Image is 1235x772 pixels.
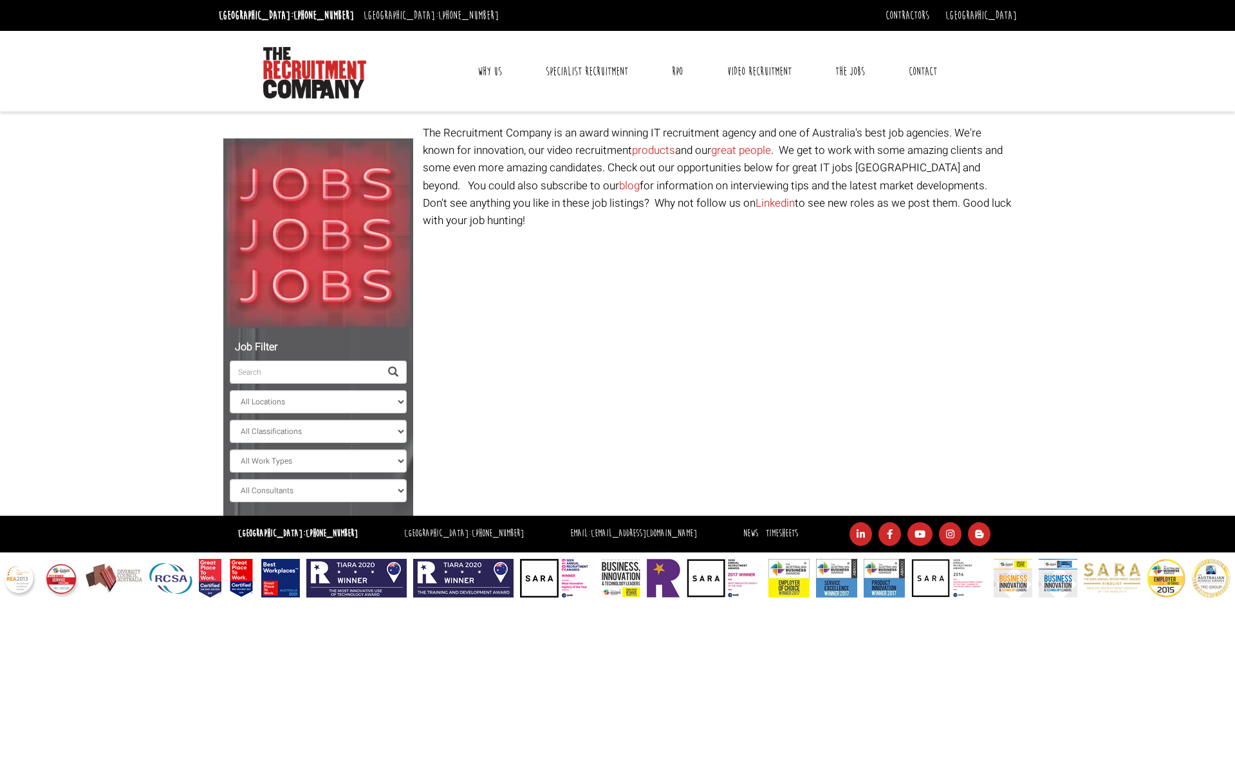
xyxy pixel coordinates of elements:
a: [PHONE_NUMBER] [472,527,524,540]
a: blog [619,178,640,194]
a: Contractors [886,8,929,23]
img: Jobs, Jobs, Jobs [223,138,413,328]
a: [GEOGRAPHIC_DATA] [945,8,1017,23]
img: The Recruitment Company [263,47,366,99]
input: Search [230,361,380,384]
a: [PHONE_NUMBER] [293,8,354,23]
a: great people [711,142,771,158]
li: [GEOGRAPHIC_DATA]: [216,5,357,26]
a: The Jobs [826,55,875,88]
li: [GEOGRAPHIC_DATA]: [401,525,527,543]
a: Linkedin [756,195,795,211]
a: Why Us [468,55,512,88]
a: [PHONE_NUMBER] [306,527,358,540]
h5: Job Filter [230,342,407,353]
a: News [743,527,758,540]
a: Timesheets [766,527,798,540]
li: [GEOGRAPHIC_DATA]: [360,5,502,26]
a: Video Recruitment [718,55,801,88]
li: Email: [567,525,700,543]
a: [PHONE_NUMBER] [438,8,499,23]
a: products [632,142,675,158]
a: Specialist Recruitment [536,55,638,88]
a: Contact [899,55,947,88]
a: [EMAIL_ADDRESS][DOMAIN_NAME] [591,527,697,540]
strong: [GEOGRAPHIC_DATA]: [238,527,358,540]
a: RPO [662,55,692,88]
p: The Recruitment Company is an award winning IT recruitment agency and one of Australia's best job... [423,124,1012,229]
